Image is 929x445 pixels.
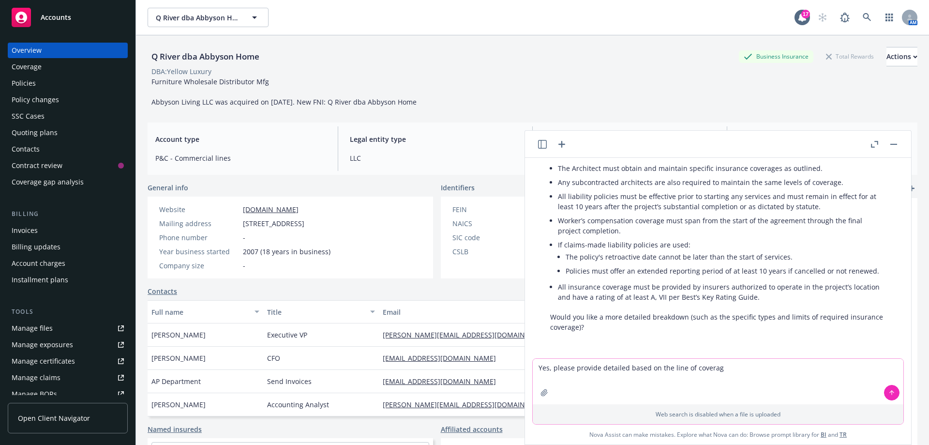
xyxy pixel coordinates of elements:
[839,430,847,439] a: TR
[8,76,128,91] a: Policies
[12,174,84,190] div: Coverage gap analysis
[159,218,239,229] div: Mailing address
[558,161,886,175] li: The Architect must obtain and maintain specific insurance coverages as outlined.
[148,286,177,296] a: Contacts
[12,239,60,255] div: Billing updates
[8,4,128,31] a: Accounts
[151,307,249,317] div: Full name
[906,183,917,194] a: add
[379,300,571,323] button: Email
[243,246,330,257] span: 2007 (18 years in business)
[8,239,128,255] a: Billing updates
[558,189,886,214] li: All liability policies must be effective prior to starting any services and must remain in effect...
[12,353,75,369] div: Manage certificates
[12,370,60,385] div: Manage claims
[8,337,128,353] a: Manage exposures
[159,261,239,271] div: Company size
[267,376,312,386] span: Send Invoices
[558,214,886,238] li: Worker’s compensation coverage must span from the start of the agreement through the final projec...
[151,376,201,386] span: AP Department
[267,330,307,340] span: Executive VP
[148,50,263,63] div: Q River dba Abbyson Home
[12,76,36,91] div: Policies
[350,153,521,163] span: LLC
[441,183,475,193] span: Identifiers
[529,425,907,445] span: Nova Assist can make mistakes. Explore what Nova can do: Browse prompt library for and
[148,8,269,27] button: Q River dba Abbyson Home
[151,353,206,363] span: [PERSON_NAME]
[12,337,73,353] div: Manage exposures
[243,218,304,229] span: [STREET_ADDRESS]
[813,8,832,27] a: Start snowing
[383,307,557,317] div: Email
[155,134,326,144] span: Account type
[383,353,504,363] a: [EMAIL_ADDRESS][DOMAIN_NAME]
[12,256,65,271] div: Account charges
[8,353,128,369] a: Manage certificates
[8,256,128,271] a: Account charges
[350,134,521,144] span: Legal entity type
[148,300,263,323] button: Full name
[263,300,379,323] button: Title
[18,413,90,423] span: Open Client Navigator
[8,272,128,288] a: Installment plans
[12,43,42,58] div: Overview
[148,183,188,193] span: General info
[8,386,128,402] a: Manage BORs
[151,66,211,77] div: DBA: Yellow Luxury
[533,359,903,404] textarea: Yes, please provide detailed based on the line of covera
[8,174,128,190] a: Coverage gap analysis
[8,92,128,107] a: Policy changes
[8,108,128,124] a: SSC Cases
[801,10,810,18] div: 17
[821,50,879,62] div: Total Rewards
[148,424,202,434] a: Named insureds
[243,232,245,243] span: -
[159,232,239,243] div: Phone number
[243,205,299,214] a: [DOMAIN_NAME]
[8,43,128,58] a: Overview
[12,386,57,402] div: Manage BORs
[12,92,59,107] div: Policy changes
[383,330,558,339] a: [PERSON_NAME][EMAIL_ADDRESS][DOMAIN_NAME]
[441,424,503,434] a: Affiliated accounts
[41,14,71,21] span: Accounts
[159,246,239,257] div: Year business started
[566,250,886,264] li: The policy's retroactive date cannot be later than the start of services.
[8,321,128,336] a: Manage files
[452,218,532,229] div: NAICS
[8,59,128,75] a: Coverage
[12,321,53,336] div: Manage files
[8,158,128,173] a: Contract review
[8,125,128,140] a: Quoting plans
[8,141,128,157] a: Contacts
[12,59,42,75] div: Coverage
[8,223,128,238] a: Invoices
[267,353,280,363] span: CFO
[8,209,128,219] div: Billing
[12,125,58,140] div: Quoting plans
[886,47,917,66] button: Actions
[156,13,240,23] span: Q River dba Abbyson Home
[8,307,128,317] div: Tools
[835,8,854,27] a: Report a Bug
[151,399,206,410] span: [PERSON_NAME]
[155,153,326,163] span: P&C - Commercial lines
[558,175,886,189] li: Any subcontracted architects are also required to maintain the same levels of coverage.
[12,223,38,238] div: Invoices
[12,108,45,124] div: SSC Cases
[566,264,886,278] li: Policies must offer an extended reporting period of at least 10 years if cancelled or not renewed.
[12,158,62,173] div: Contract review
[452,204,532,215] div: FEIN
[383,400,558,409] a: [PERSON_NAME][EMAIL_ADDRESS][DOMAIN_NAME]
[12,272,68,288] div: Installment plans
[452,232,532,243] div: SIC code
[267,399,329,410] span: Accounting Analyst
[539,410,898,418] p: Web search is disabled when a file is uploaded
[821,430,826,439] a: BI
[558,238,886,280] li: If claims-made liability policies are used:
[151,330,206,340] span: [PERSON_NAME]
[739,50,813,62] div: Business Insurance
[383,377,504,386] a: [EMAIL_ADDRESS][DOMAIN_NAME]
